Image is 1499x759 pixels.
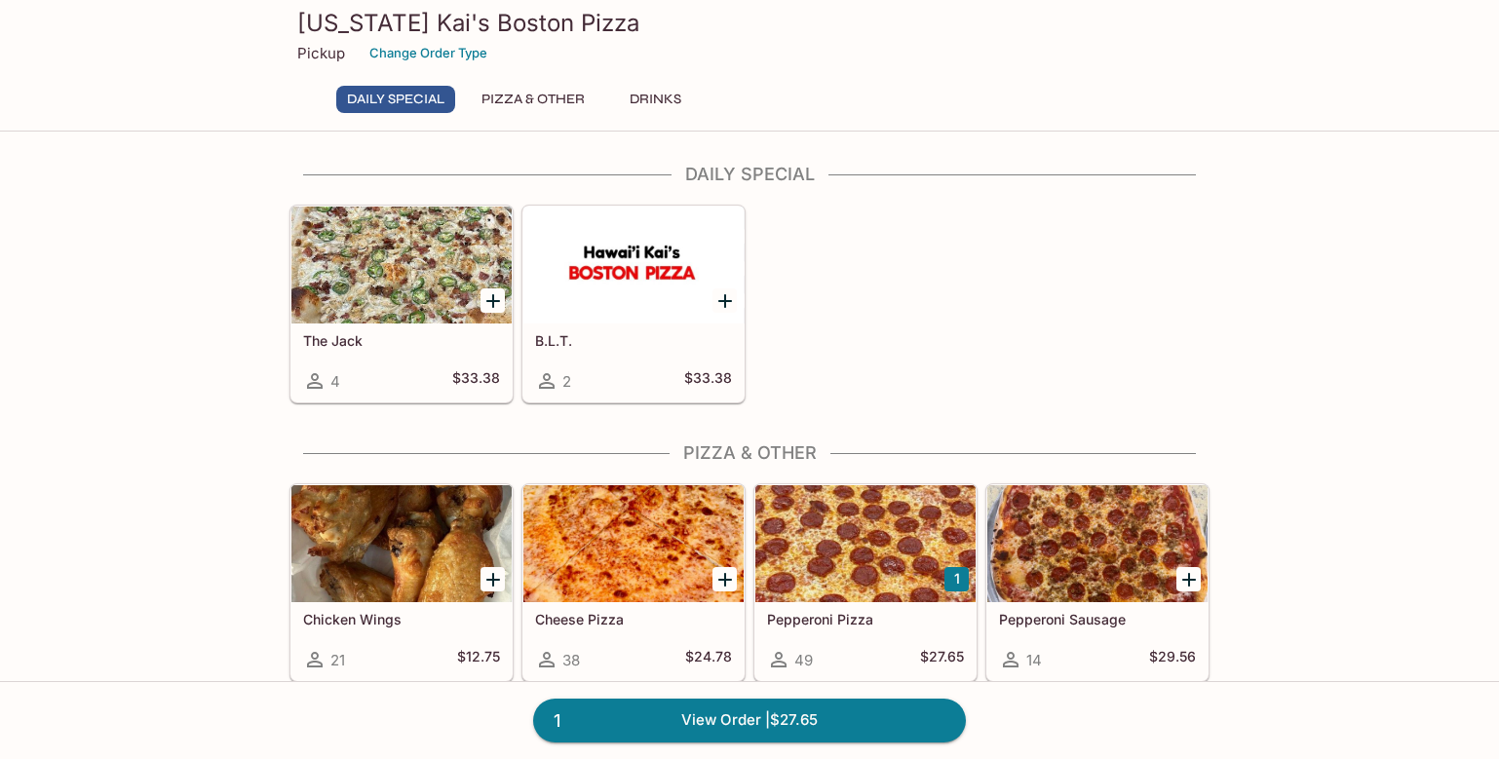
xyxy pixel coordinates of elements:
[291,207,512,323] div: The Jack
[297,44,345,62] p: Pickup
[999,611,1196,627] h5: Pepperoni Sausage
[562,651,580,669] span: 38
[291,485,512,602] div: Chicken Wings
[944,567,969,591] button: Add Pepperoni Pizza
[457,648,500,671] h5: $12.75
[480,567,505,591] button: Add Chicken Wings
[303,611,500,627] h5: Chicken Wings
[289,164,1210,185] h4: Daily Special
[290,206,513,402] a: The Jack4$33.38
[712,567,737,591] button: Add Cheese Pizza
[330,372,340,391] span: 4
[303,332,500,349] h5: The Jack
[330,651,345,669] span: 21
[920,648,964,671] h5: $27.65
[336,86,455,113] button: Daily Special
[684,369,732,393] h5: $33.38
[471,86,596,113] button: Pizza & Other
[542,707,572,735] span: 1
[987,485,1208,602] div: Pepperoni Sausage
[535,611,732,627] h5: Cheese Pizza
[297,8,1202,38] h3: [US_STATE] Kai's Boston Pizza
[361,38,496,68] button: Change Order Type
[685,648,732,671] h5: $24.78
[794,651,813,669] span: 49
[523,485,744,602] div: Cheese Pizza
[611,86,699,113] button: Drinks
[452,369,500,393] h5: $33.38
[289,442,1210,464] h4: Pizza & Other
[535,332,732,349] h5: B.L.T.
[754,484,977,681] a: Pepperoni Pizza49$27.65
[712,288,737,313] button: Add B.L.T.
[1176,567,1201,591] button: Add Pepperoni Sausage
[1149,648,1196,671] h5: $29.56
[523,207,744,323] div: B.L.T.
[533,699,966,741] a: 1View Order |$27.65
[522,484,745,681] a: Cheese Pizza38$24.78
[767,611,964,627] h5: Pepperoni Pizza
[1026,651,1042,669] span: 14
[986,484,1209,681] a: Pepperoni Sausage14$29.56
[755,485,976,602] div: Pepperoni Pizza
[480,288,505,313] button: Add The Jack
[562,372,571,391] span: 2
[290,484,513,681] a: Chicken Wings21$12.75
[522,206,745,402] a: B.L.T.2$33.38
